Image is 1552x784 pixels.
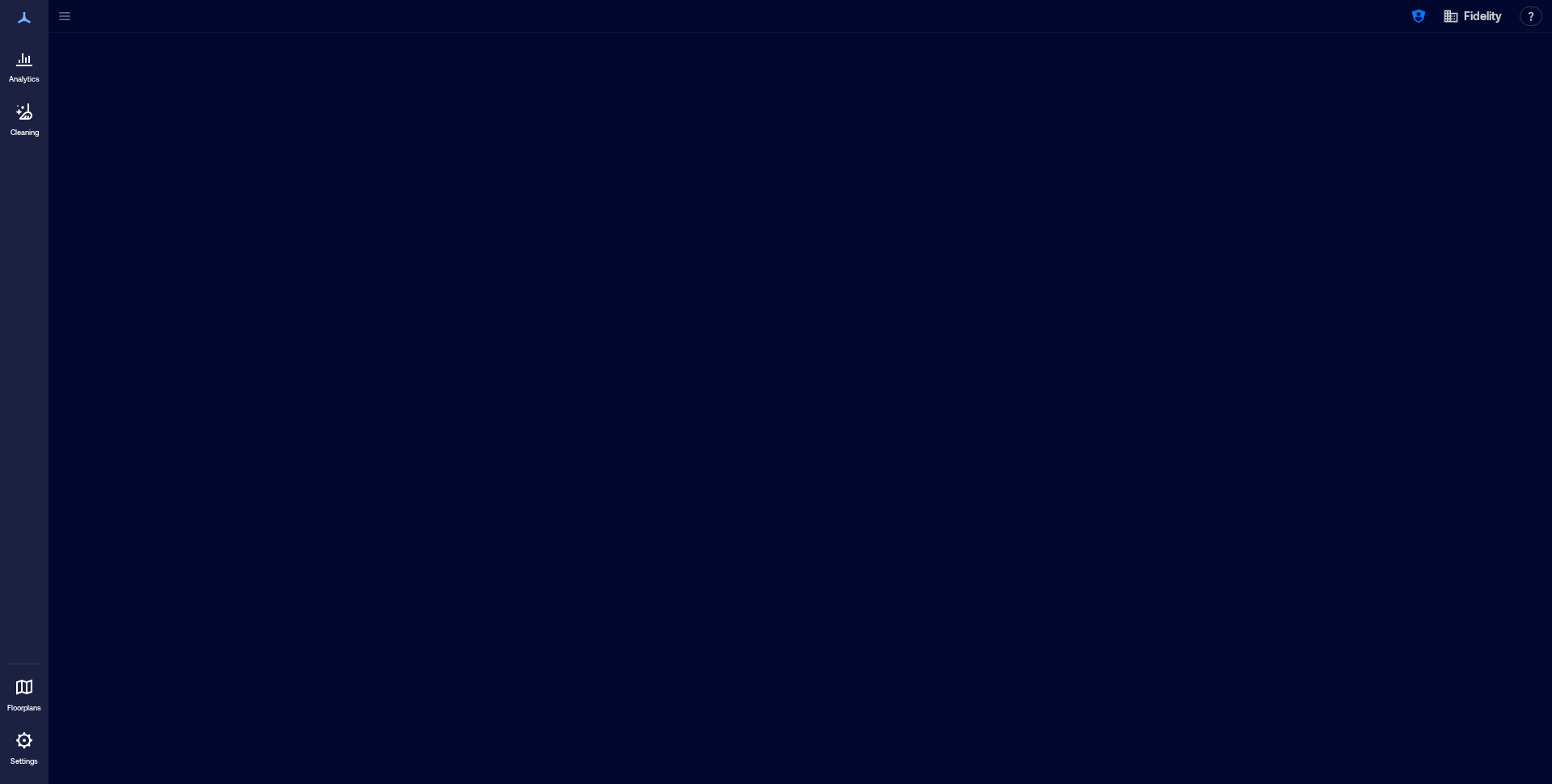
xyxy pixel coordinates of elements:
[4,39,44,89] a: Analytics
[5,721,44,771] a: Settings
[9,74,40,84] p: Analytics
[2,668,46,718] a: Floorplans
[1464,8,1502,24] span: Fidelity
[11,757,38,766] p: Settings
[7,703,41,713] p: Floorplans
[4,92,44,142] a: Cleaning
[11,128,39,137] p: Cleaning
[1438,3,1507,29] button: Fidelity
